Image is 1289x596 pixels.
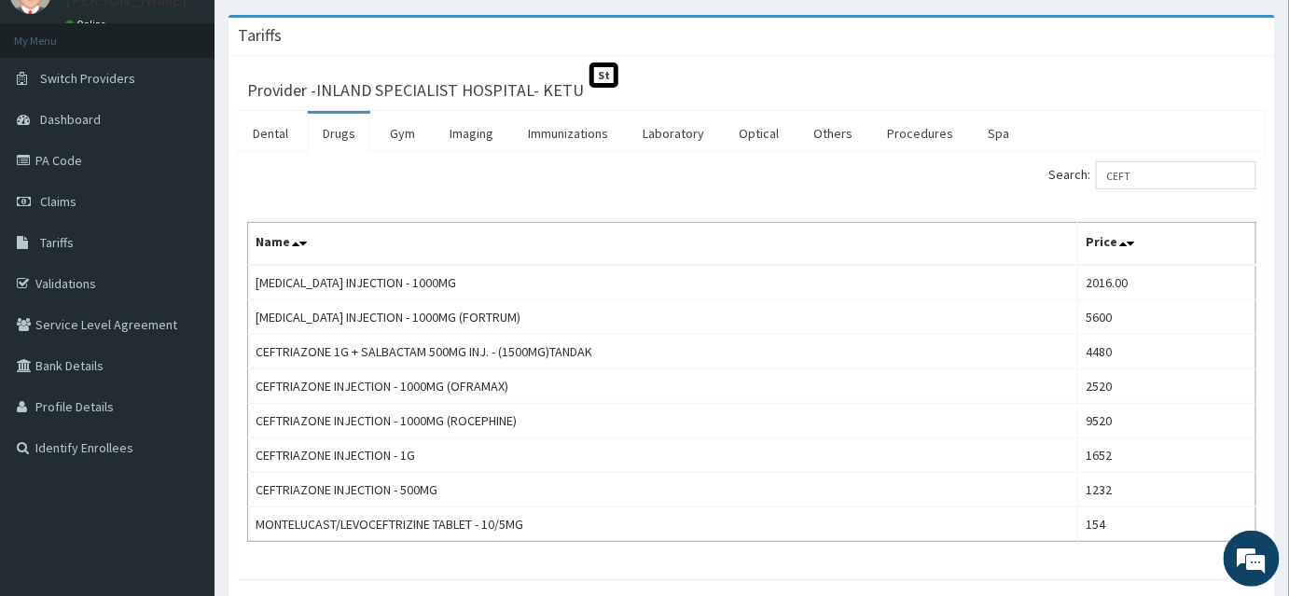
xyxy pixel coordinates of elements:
[108,179,257,367] span: We're online!
[628,114,719,153] a: Laboratory
[1048,161,1256,189] label: Search:
[435,114,508,153] a: Imaging
[872,114,968,153] a: Procedures
[375,114,430,153] a: Gym
[513,114,623,153] a: Immunizations
[248,404,1078,438] td: CEFTRIAZONE INJECTION - 1000MG (ROCEPHINE)
[40,70,135,87] span: Switch Providers
[248,223,1078,266] th: Name
[248,438,1078,473] td: CEFTRIAZONE INJECTION - 1G
[1096,161,1256,189] input: Search:
[248,300,1078,335] td: [MEDICAL_DATA] INJECTION - 1000MG (FORTRUM)
[973,114,1024,153] a: Spa
[247,82,584,99] h3: Provider - INLAND SPECIALIST HOSPITAL- KETU
[35,93,76,140] img: d_794563401_company_1708531726252_794563401
[248,473,1078,507] td: CEFTRIAZONE INJECTION - 500MG
[1078,369,1256,404] td: 2520
[238,114,303,153] a: Dental
[589,62,618,88] span: St
[1078,265,1256,300] td: 2016.00
[1078,404,1256,438] td: 9520
[248,335,1078,369] td: CEFTRIAZONE 1G + SALBACTAM 500MG INJ. - (1500MG)TANDAK
[308,114,370,153] a: Drugs
[1078,335,1256,369] td: 4480
[1078,473,1256,507] td: 1232
[248,369,1078,404] td: CEFTRIAZONE INJECTION - 1000MG (OFRAMAX)
[248,265,1078,300] td: [MEDICAL_DATA] INJECTION - 1000MG
[248,507,1078,542] td: MONTELUCAST/LEVOCEFTRIZINE TABLET - 10/5MG
[1078,507,1256,542] td: 154
[1078,438,1256,473] td: 1652
[1078,223,1256,266] th: Price
[40,193,76,210] span: Claims
[97,104,313,129] div: Chat with us now
[238,27,282,44] h3: Tariffs
[40,111,101,128] span: Dashboard
[9,397,355,463] textarea: Type your message and hit 'Enter'
[1078,300,1256,335] td: 5600
[724,114,794,153] a: Optical
[65,18,110,31] a: Online
[306,9,351,54] div: Minimize live chat window
[40,234,74,251] span: Tariffs
[798,114,867,153] a: Others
